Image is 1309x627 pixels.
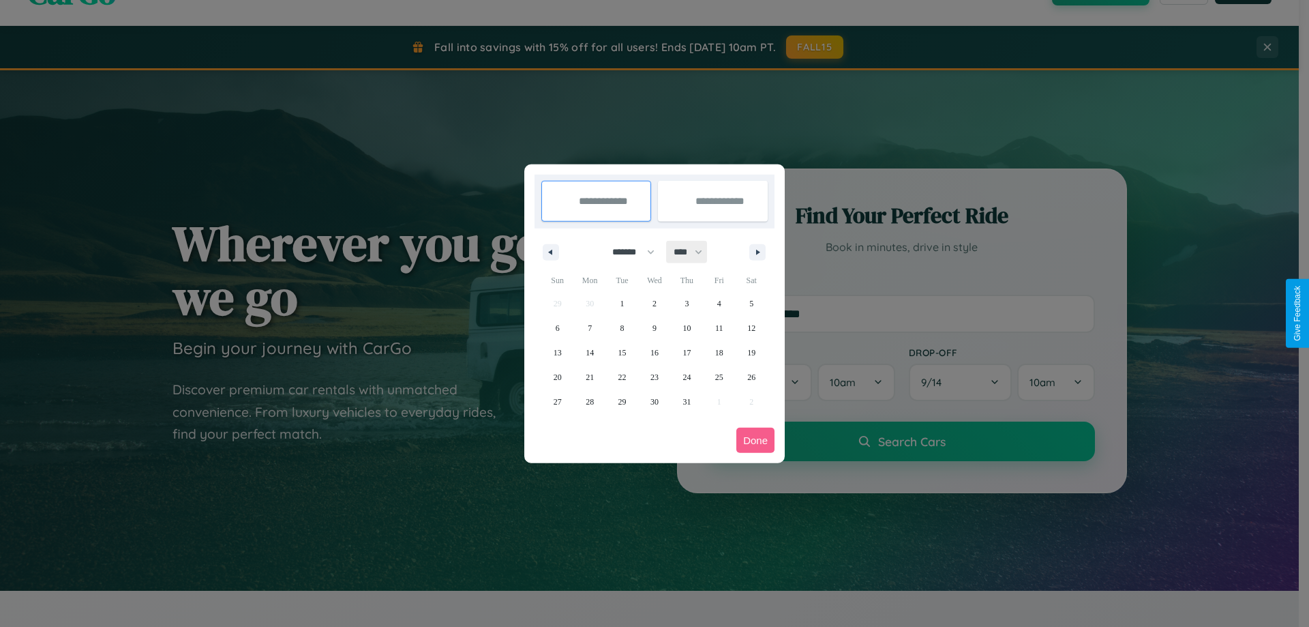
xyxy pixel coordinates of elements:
button: 28 [573,390,605,414]
button: 12 [736,316,768,340]
button: 11 [703,316,735,340]
button: 18 [703,340,735,365]
button: 4 [703,291,735,316]
span: 6 [556,316,560,340]
button: 8 [606,316,638,340]
span: 26 [747,365,755,390]
button: 6 [541,316,573,340]
button: 26 [736,365,768,390]
span: Sat [736,269,768,291]
span: 7 [588,316,592,340]
span: 25 [715,365,723,390]
button: 16 [638,340,670,365]
span: Wed [638,269,670,291]
span: 31 [682,390,691,414]
button: 3 [671,291,703,316]
span: 28 [586,390,594,414]
span: 11 [715,316,723,340]
span: 3 [684,291,689,316]
span: 4 [717,291,721,316]
span: 23 [650,365,659,390]
button: 15 [606,340,638,365]
span: 15 [618,340,627,365]
button: 20 [541,365,573,390]
button: 7 [573,316,605,340]
button: 14 [573,340,605,365]
span: 24 [682,365,691,390]
span: 17 [682,340,691,365]
span: 8 [620,316,625,340]
span: 29 [618,390,627,414]
button: 31 [671,390,703,414]
button: 23 [638,365,670,390]
button: 1 [606,291,638,316]
span: 30 [650,390,659,414]
span: 10 [682,316,691,340]
button: 9 [638,316,670,340]
span: 21 [586,365,594,390]
span: Tue [606,269,638,291]
span: 1 [620,291,625,316]
button: 22 [606,365,638,390]
button: 30 [638,390,670,414]
button: 10 [671,316,703,340]
button: 29 [606,390,638,414]
span: 18 [715,340,723,365]
button: 17 [671,340,703,365]
button: 2 [638,291,670,316]
span: Mon [573,269,605,291]
span: 16 [650,340,659,365]
span: 22 [618,365,627,390]
button: 24 [671,365,703,390]
button: 13 [541,340,573,365]
button: 25 [703,365,735,390]
div: Give Feedback [1293,286,1302,341]
span: 12 [747,316,755,340]
span: 19 [747,340,755,365]
span: Sun [541,269,573,291]
button: Done [736,428,774,453]
span: 9 [652,316,657,340]
button: 19 [736,340,768,365]
span: Thu [671,269,703,291]
button: 21 [573,365,605,390]
span: 2 [652,291,657,316]
span: 27 [554,390,562,414]
button: 5 [736,291,768,316]
span: 20 [554,365,562,390]
span: 5 [749,291,753,316]
span: 14 [586,340,594,365]
button: 27 [541,390,573,414]
span: Fri [703,269,735,291]
span: 13 [554,340,562,365]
